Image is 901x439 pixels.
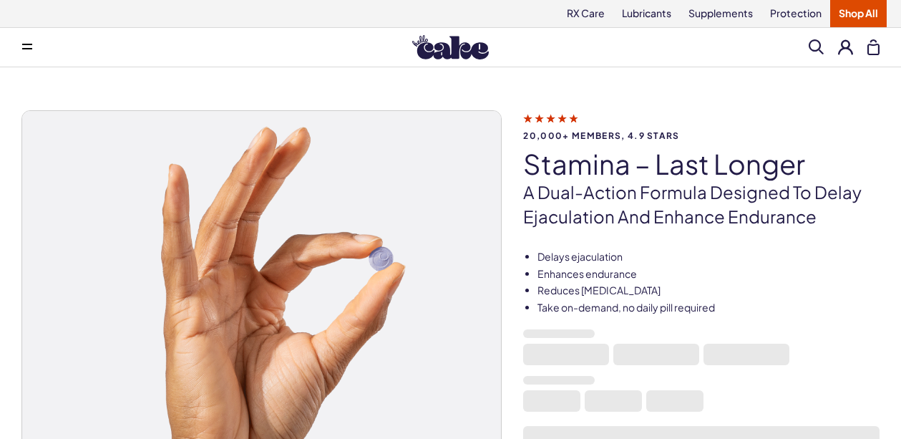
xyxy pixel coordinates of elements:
[523,131,880,140] span: 20,000+ members, 4.9 stars
[537,301,880,315] li: Take on-demand, no daily pill required
[537,267,880,281] li: Enhances endurance
[537,250,880,264] li: Delays ejaculation
[523,149,880,179] h1: Stamina – Last Longer
[523,112,880,140] a: 20,000+ members, 4.9 stars
[412,35,489,59] img: Hello Cake
[537,284,880,298] li: Reduces [MEDICAL_DATA]
[523,180,880,228] p: A dual-action formula designed to delay ejaculation and enhance endurance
